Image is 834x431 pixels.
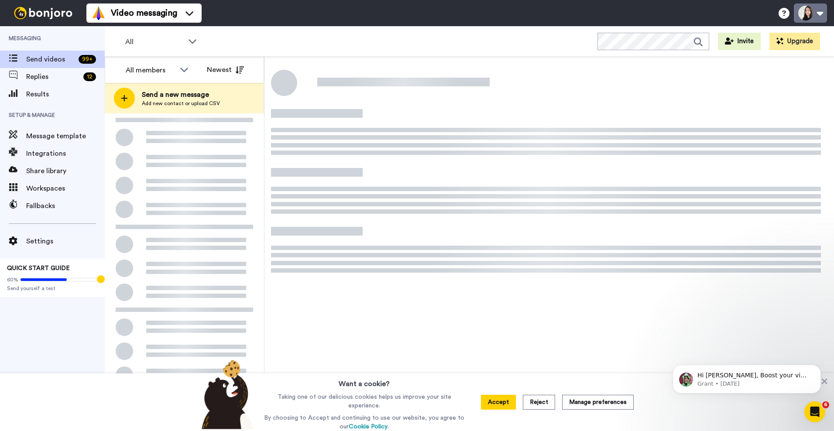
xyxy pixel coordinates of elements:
div: All members [126,65,175,75]
span: Video messaging [111,7,177,19]
span: Replies [26,72,80,82]
img: vm-color.svg [92,6,106,20]
span: Share library [26,166,105,176]
p: By choosing to Accept and continuing to use our website, you agree to our . [262,414,467,431]
span: Workspaces [26,183,105,194]
div: Tooltip anchor [97,275,105,283]
iframe: Intercom live chat [804,401,825,422]
img: bj-logo-header-white.svg [10,7,76,19]
span: 60% [7,276,18,283]
button: Newest [200,61,251,79]
button: Reject [523,395,555,410]
button: Invite [718,33,761,50]
div: 99 + [79,55,96,64]
span: Results [26,89,105,99]
span: Settings [26,236,105,246]
span: Integrations [26,148,105,159]
h3: Want a cookie? [339,373,390,389]
iframe: Intercom notifications message [659,346,834,407]
span: Send videos [26,54,75,65]
span: Send yourself a test [7,285,98,292]
span: All [125,37,184,47]
img: bear-with-cookie.png [194,359,258,429]
span: Add new contact or upload CSV [142,100,220,107]
span: QUICK START GUIDE [7,265,70,271]
div: 12 [83,72,96,81]
button: Upgrade [769,33,820,50]
button: Manage preferences [562,395,634,410]
button: Accept [481,395,516,410]
p: Taking one of our delicious cookies helps us improve your site experience. [262,393,467,410]
span: Send a new message [142,89,220,100]
span: Message template [26,131,105,141]
a: Cookie Policy [349,424,388,430]
span: Fallbacks [26,201,105,211]
span: 6 [822,401,829,408]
